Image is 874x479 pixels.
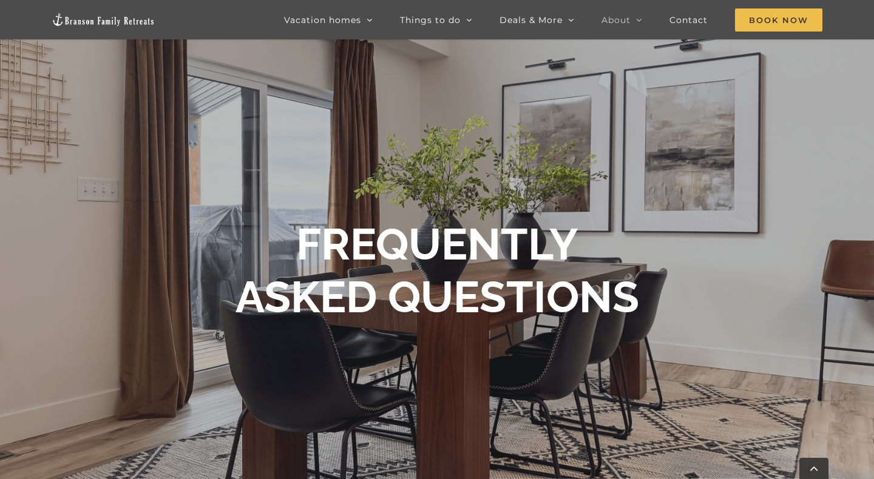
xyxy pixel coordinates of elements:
[235,218,639,322] b: FREQUENTLY ASKED QUESTIONS
[669,16,708,24] span: Contact
[284,16,361,24] span: Vacation homes
[52,13,155,27] img: Branson Family Retreats Logo
[601,16,631,24] span: About
[500,16,563,24] span: Deals & More
[735,8,822,32] span: Book Now
[400,16,461,24] span: Things to do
